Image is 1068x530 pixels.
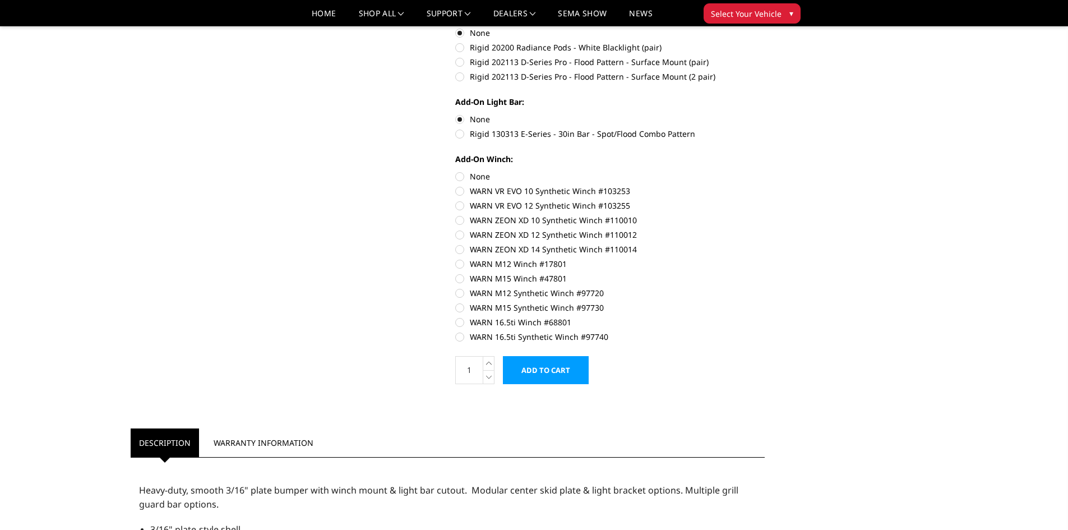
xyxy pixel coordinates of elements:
[455,153,765,165] label: Add-On Winch:
[312,10,336,26] a: Home
[789,7,793,19] span: ▾
[455,56,765,68] label: Rigid 202113 D-Series Pro - Flood Pattern - Surface Mount (pair)
[455,302,765,314] label: WARN M15 Synthetic Winch #97730
[455,273,765,284] label: WARN M15 Winch #47801
[455,96,765,108] label: Add-On Light Bar:
[493,10,536,26] a: Dealers
[455,42,765,53] label: Rigid 20200 Radiance Pods - White Blacklight (pair)
[455,170,765,182] label: None
[455,200,765,211] label: WARN VR EVO 12 Synthetic Winch #103255
[455,243,765,255] label: WARN ZEON XD 14 Synthetic Winch #110014
[455,258,765,270] label: WARN M12 Winch #17801
[455,331,765,343] label: WARN 16.5ti Synthetic Winch #97740
[503,356,589,384] input: Add to Cart
[131,428,199,457] a: Description
[359,10,404,26] a: shop all
[455,229,765,241] label: WARN ZEON XD 12 Synthetic Winch #110012
[455,128,765,140] label: Rigid 130313 E-Series - 30in Bar - Spot/Flood Combo Pattern
[455,185,765,197] label: WARN VR EVO 10 Synthetic Winch #103253
[704,3,801,24] button: Select Your Vehicle
[427,10,471,26] a: Support
[711,8,782,20] span: Select Your Vehicle
[455,113,765,125] label: None
[455,27,765,39] label: None
[558,10,607,26] a: SEMA Show
[205,428,322,457] a: Warranty Information
[455,287,765,299] label: WARN M12 Synthetic Winch #97720
[455,316,765,328] label: WARN 16.5ti Winch #68801
[455,214,765,226] label: WARN ZEON XD 10 Synthetic Winch #110010
[139,484,738,510] span: Heavy-duty, smooth 3/16" plate bumper with winch mount & light bar cutout. Modular center skid pl...
[629,10,652,26] a: News
[455,71,765,82] label: Rigid 202113 D-Series Pro - Flood Pattern - Surface Mount (2 pair)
